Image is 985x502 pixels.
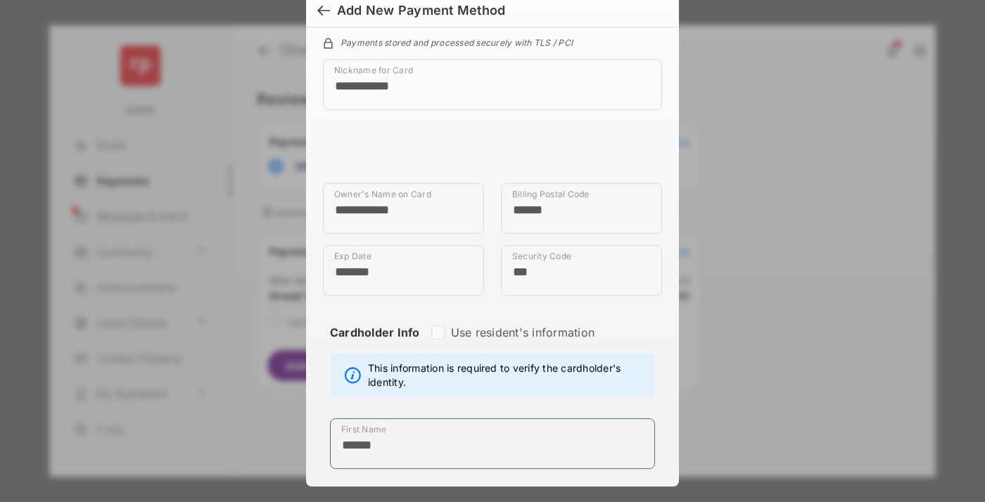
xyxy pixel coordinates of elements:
[330,325,420,365] strong: Cardholder Info
[368,361,647,389] span: This information is required to verify the cardholder's identity.
[337,3,505,18] div: Add New Payment Method
[451,325,595,339] label: Use resident's information
[323,35,662,48] div: Payments stored and processed securely with TLS / PCI
[323,121,662,183] iframe: Credit card field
